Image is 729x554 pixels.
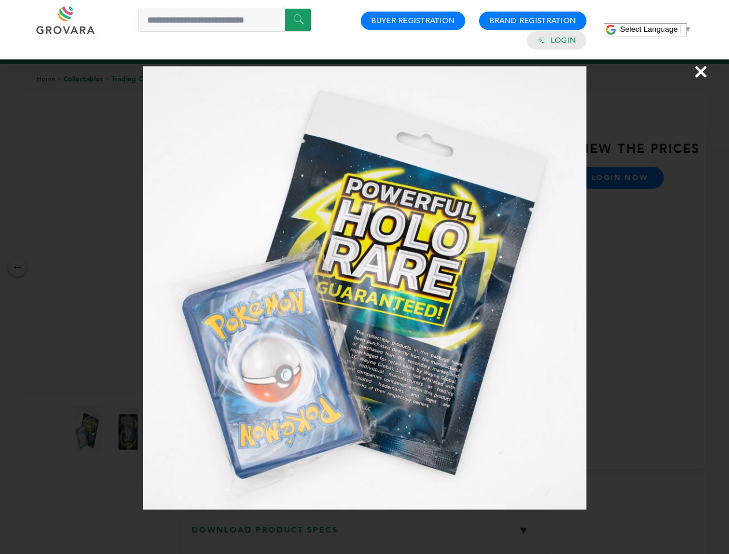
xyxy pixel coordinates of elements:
[681,25,681,33] span: ​
[143,66,586,510] img: Image Preview
[138,9,311,32] input: Search a product or brand...
[371,16,455,26] a: Buyer Registration
[620,25,691,33] a: Select Language​
[693,55,709,88] span: ×
[489,16,576,26] a: Brand Registration
[684,25,691,33] span: ▼
[620,25,678,33] span: Select Language
[551,35,576,46] a: Login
